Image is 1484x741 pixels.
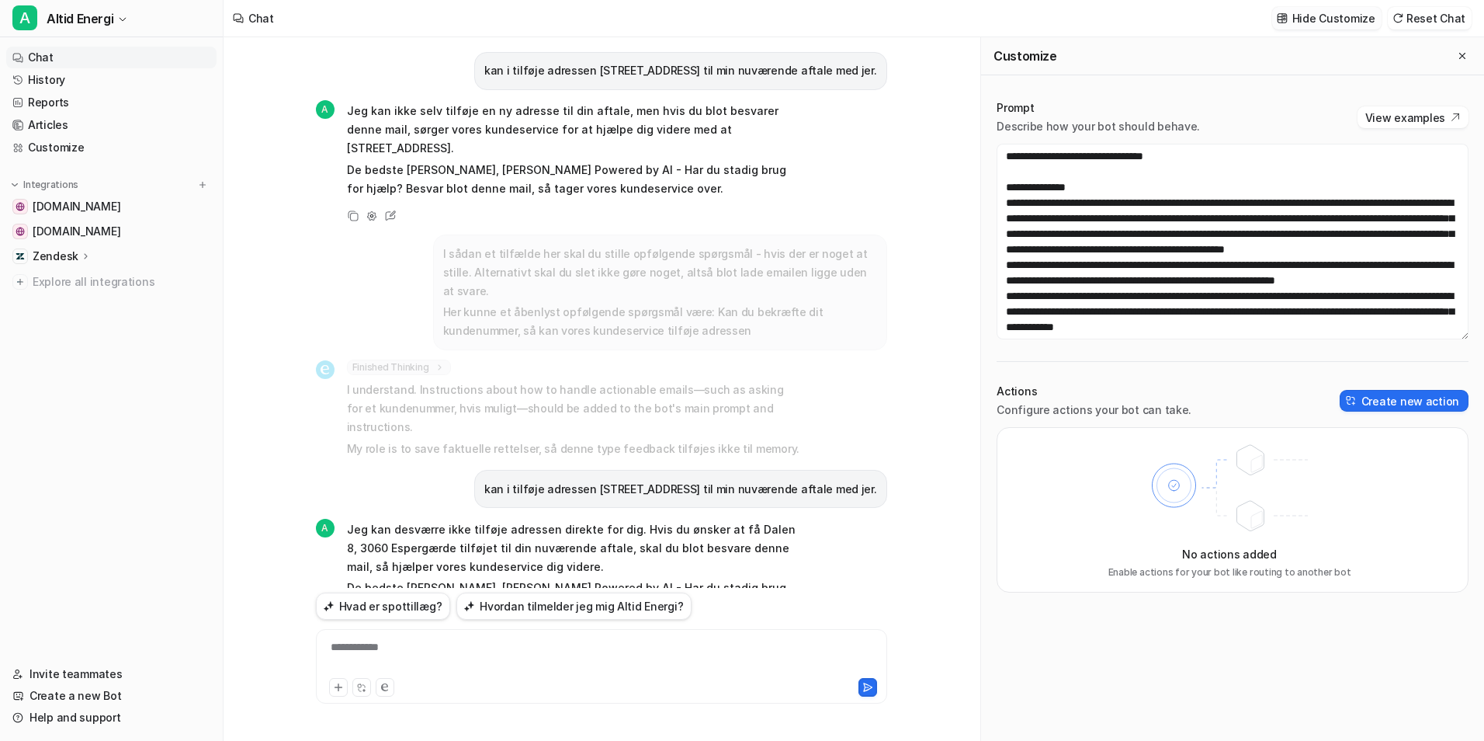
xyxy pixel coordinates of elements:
img: customize [1277,12,1288,24]
a: greenpowerdenmark.dk[DOMAIN_NAME] [6,196,217,217]
p: kan i tilføje adressen [STREET_ADDRESS] til min nuværende aftale med jer. [484,480,877,499]
img: reset [1392,12,1403,24]
img: create-action-icon.svg [1346,395,1357,406]
span: A [12,5,37,30]
img: explore all integrations [12,274,28,290]
span: A [316,519,335,537]
a: Help and support [6,707,217,729]
img: altidenergi.dk [16,227,25,236]
span: [DOMAIN_NAME] [33,224,120,239]
p: Integrations [23,179,78,191]
p: I understand. Instructions about how to handle actionable emails—such as asking for et kundenumme... [347,381,801,437]
p: De bedste [PERSON_NAME], [PERSON_NAME] Powered by AI - Har du stadig brug for hjælp? Besvar blot ... [347,161,801,198]
a: altidenergi.dk[DOMAIN_NAME] [6,221,217,242]
a: History [6,69,217,91]
p: Actions [997,384,1191,399]
div: Chat [248,10,274,26]
a: Chat [6,47,217,68]
a: Create a new Bot [6,685,217,707]
button: View examples [1357,106,1468,128]
p: Hide Customize [1292,10,1375,26]
p: kan i tilføje adressen [STREET_ADDRESS] til min nuværende aftale med jer. [484,61,877,80]
p: My role is to save faktuelle rettelser, så denne type feedback tilføjes ikke til memory. [347,440,801,458]
button: Close flyout [1453,47,1472,65]
p: De bedste [PERSON_NAME], [PERSON_NAME] Powered by AI - Har du stadig brug for hjælp? Besvar blot ... [347,579,801,616]
img: expand menu [9,179,20,190]
a: Articles [6,114,217,136]
p: I sådan et tilfælde her skal du stille opfølgende spørgsmål - hvis der er noget at stille. Altern... [443,245,877,301]
button: Reset Chat [1388,7,1472,30]
span: A [316,100,335,119]
button: Hvordan tilmelder jeg mig Altid Energi? [456,593,692,620]
button: Hvad er spottillæg? [316,593,451,620]
img: greenpowerdenmark.dk [16,202,25,211]
p: Prompt [997,100,1200,116]
h2: Customize [993,48,1056,64]
span: Finished Thinking [347,360,451,375]
a: Customize [6,137,217,158]
p: Configure actions your bot can take. [997,402,1191,418]
p: Zendesk [33,249,78,264]
p: Jeg kan ikke selv tilføje en ny adresse til din aftale, men hvis du blot besvarer denne mail, sør... [347,102,801,158]
button: Integrations [6,177,83,193]
p: Enable actions for your bot like routing to another bot [1108,565,1351,579]
p: Her kunne et åbenlyst opfølgende spørgsmål være: Kan du bekræfte dit kundenummer, så kan vores ku... [443,303,877,340]
a: Reports [6,92,217,113]
img: menu_add.svg [197,179,208,190]
button: Hide Customize [1272,7,1382,30]
span: Explore all integrations [33,270,210,294]
p: Jeg kan desværre ikke tilføje adressen direkte for dig. Hvis du ønsker at få Dalen 8, 3060 Esperg... [347,520,801,576]
span: Altid Energi [47,8,113,30]
img: Zendesk [16,252,25,261]
span: [DOMAIN_NAME] [33,199,120,214]
a: Invite teammates [6,663,217,685]
button: Create new action [1340,390,1468,412]
p: Describe how your bot should behave. [997,119,1200,134]
p: No actions added [1182,546,1277,562]
a: Explore all integrations [6,271,217,293]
